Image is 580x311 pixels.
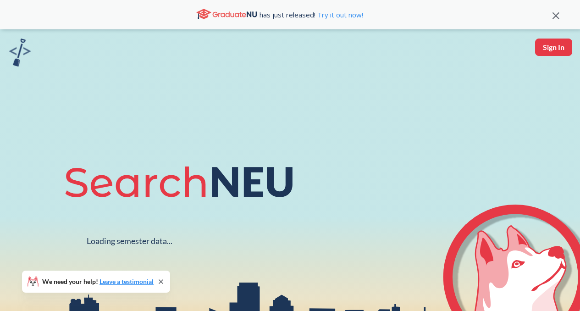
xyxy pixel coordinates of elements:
[260,10,363,20] span: has just released!
[315,10,363,19] a: Try it out now!
[42,278,154,285] span: We need your help!
[87,236,172,246] div: Loading semester data...
[535,39,572,56] button: Sign In
[99,278,154,285] a: Leave a testimonial
[9,39,31,69] a: sandbox logo
[9,39,31,67] img: sandbox logo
